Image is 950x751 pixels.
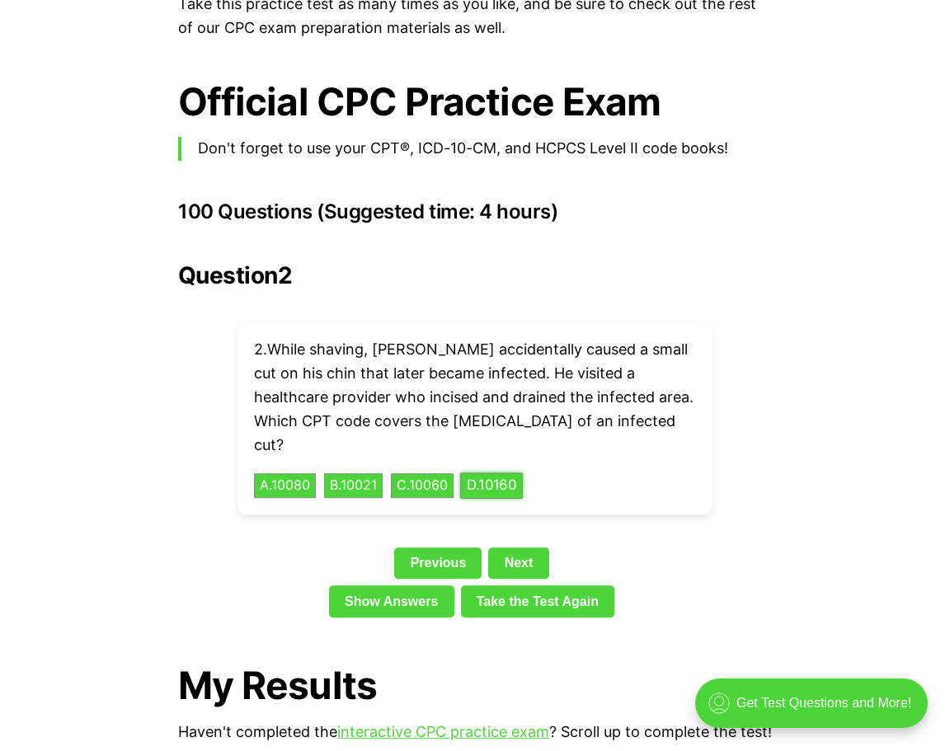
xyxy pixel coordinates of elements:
iframe: portal-trigger [681,670,950,751]
button: C.10060 [391,473,454,498]
p: Haven't completed the ? Scroll up to complete the test! [178,720,772,744]
p: 2 . While shaving, [PERSON_NAME] accidentally caused a small cut on his chin that later became in... [254,338,696,457]
h1: My Results [178,664,772,707]
button: A.10080 [254,473,316,498]
a: interactive CPC practice exam [337,723,549,740]
button: D.10160 [460,473,523,499]
h1: Official CPC Practice Exam [178,80,772,124]
h2: Question 2 [178,262,772,289]
a: Show Answers [329,585,454,617]
a: Take the Test Again [461,585,615,617]
a: Previous [394,547,482,579]
a: Next [488,547,548,579]
button: B.10021 [324,473,383,498]
blockquote: Don't forget to use your CPT®, ICD-10-CM, and HCPCS Level II code books! [178,137,772,161]
h3: 100 Questions (Suggested time: 4 hours) [178,200,772,223]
